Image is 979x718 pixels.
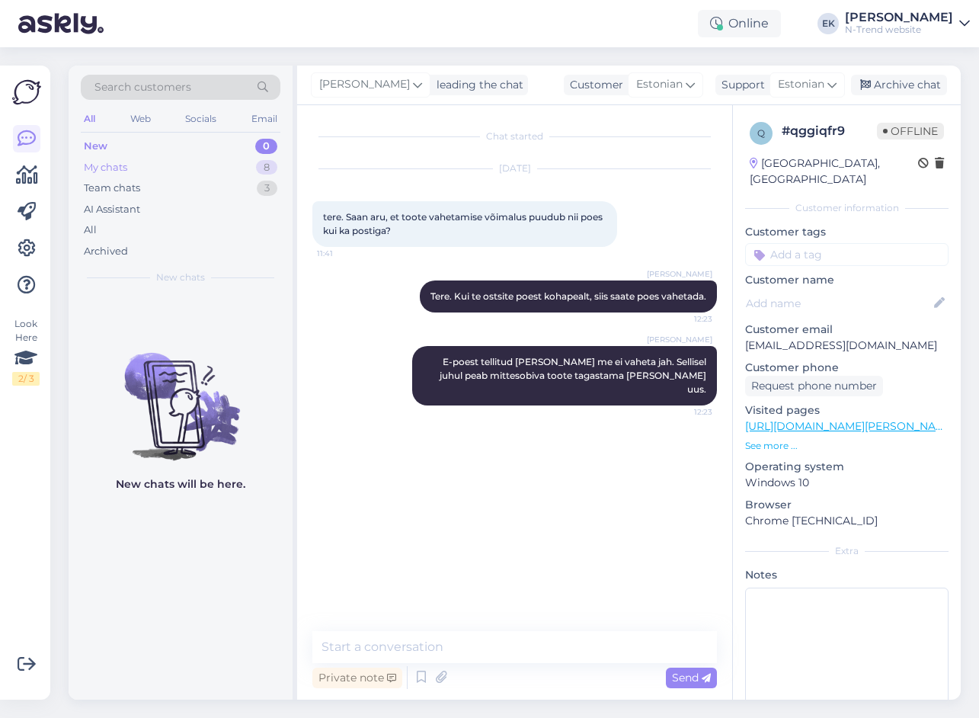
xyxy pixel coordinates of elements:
span: q [757,127,765,139]
input: Add name [746,295,931,312]
p: Operating system [745,459,949,475]
div: [DATE] [312,162,717,175]
a: [PERSON_NAME]N-Trend website [845,11,970,36]
div: All [81,109,98,129]
div: Request phone number [745,376,883,396]
span: [PERSON_NAME] [647,268,712,280]
div: Email [248,109,280,129]
div: # qggiqfr9 [782,122,877,140]
div: My chats [84,160,127,175]
div: New [84,139,107,154]
p: Browser [745,497,949,513]
div: 0 [255,139,277,154]
p: Customer name [745,272,949,288]
div: 2 / 3 [12,372,40,386]
span: Offline [877,123,944,139]
div: EK [817,13,839,34]
div: Team chats [84,181,140,196]
p: Chrome [TECHNICAL_ID] [745,513,949,529]
span: [PERSON_NAME] [319,76,410,93]
span: New chats [156,271,205,284]
div: Private note [312,668,402,688]
div: All [84,223,97,238]
div: Look Here [12,317,40,386]
span: Estonian [636,76,683,93]
span: 12:23 [655,406,712,418]
p: [EMAIL_ADDRESS][DOMAIN_NAME] [745,338,949,354]
p: See more ... [745,439,949,453]
p: New chats will be here. [116,476,245,492]
div: AI Assistant [84,202,140,217]
div: Online [698,10,781,37]
a: [URL][DOMAIN_NAME][PERSON_NAME] [745,419,955,433]
span: Search customers [94,79,191,95]
div: Archived [84,244,128,259]
span: [PERSON_NAME] [647,334,712,345]
p: Visited pages [745,402,949,418]
div: leading the chat [430,77,523,93]
p: Customer email [745,322,949,338]
div: Web [127,109,154,129]
div: Chat started [312,130,717,143]
p: Customer phone [745,360,949,376]
span: Estonian [778,76,824,93]
img: Askly Logo [12,78,41,107]
div: [PERSON_NAME] [845,11,953,24]
div: [GEOGRAPHIC_DATA], [GEOGRAPHIC_DATA] [750,155,918,188]
div: Customer information [745,201,949,215]
span: 11:41 [317,248,374,259]
span: 12:23 [655,313,712,325]
span: tere. Saan aru, et toote vahetamise võimalus puudub nii poes kui ka postiga? [323,211,605,236]
p: Notes [745,567,949,583]
span: Tere. Kui te ostsite poest kohapealt, siis saate poes vahetada. [430,290,706,302]
div: 3 [257,181,277,196]
p: Customer tags [745,224,949,240]
div: 8 [256,160,277,175]
div: Socials [182,109,219,129]
div: Extra [745,544,949,558]
input: Add a tag [745,243,949,266]
p: Windows 10 [745,475,949,491]
div: Support [715,77,765,93]
div: Archive chat [851,75,947,95]
span: E-poest tellitud [PERSON_NAME] me ei vaheta jah. Sellisel juhul peab mittesobiva toote tagastama ... [440,356,709,395]
div: Customer [564,77,623,93]
span: Send [672,671,711,684]
div: N-Trend website [845,24,953,36]
img: No chats [69,325,293,463]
